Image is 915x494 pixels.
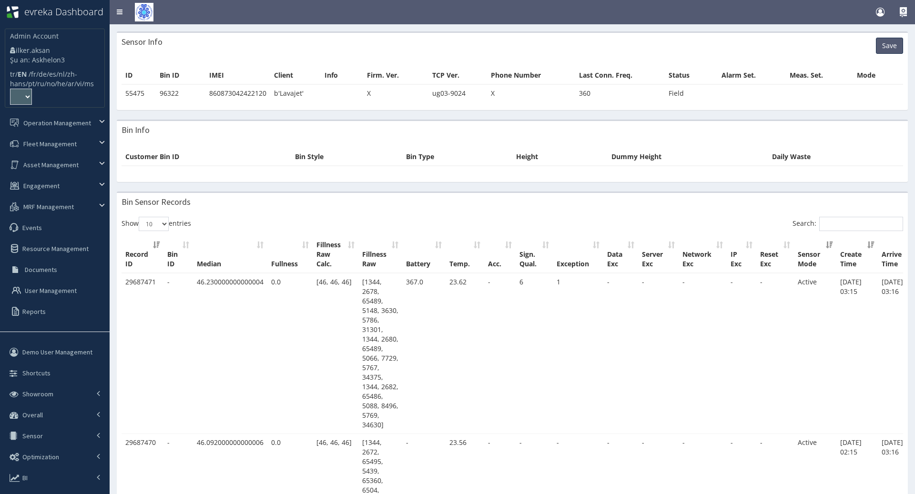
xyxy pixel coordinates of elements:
span: MRF Management [23,202,74,211]
th: Network Exc: activate to sort column ascending [679,236,727,273]
td: b'Lavajet' [270,84,321,102]
a: no [47,79,55,88]
span: Fleet Management [23,140,77,148]
th: Phone Number [487,67,575,84]
a: User Management [2,280,110,301]
a: ms [84,79,94,88]
a: vi [77,79,82,88]
label: Search: [793,217,903,231]
span: Optimization [22,453,59,461]
span: Showroom [22,390,53,398]
td: 96322 [156,84,205,102]
th: Dummy Height [608,148,768,166]
span: Demo User Management [22,348,92,356]
h3: Bin Sensor Records [122,198,191,206]
th: IMEI [205,67,270,84]
th: Sign. Qual.: activate to sort column ascending [516,236,553,273]
span: evreka Dashboard [24,5,103,18]
a: de [39,70,47,79]
td: ug03-9024 [428,84,487,102]
td: [1344, 2678, 65489, 5148, 3630, 5786, 31301, 1344, 2680, 65489, 5066, 7729, 5767, 34375, 1344, 26... [358,273,402,434]
th: Bin Type [402,148,512,166]
th: Client [270,67,321,84]
a: zh-hans [10,70,77,88]
td: - [727,273,756,434]
input: Search: [819,217,903,231]
th: Sensor Mode: activate to sort column ascending [794,236,836,273]
th: TCP Ver. [428,67,487,84]
td: 860873042422120 [205,84,270,102]
span: Engagement [23,181,60,190]
span: Shortcuts [22,369,51,377]
th: Last Conn. Freq. [575,67,665,84]
th: Median: activate to sort column ascending [193,236,267,273]
td: - [603,273,638,434]
th: ID [122,67,156,84]
td: 23.62 [446,273,484,434]
td: 55475 [122,84,156,102]
td: 29687471 [122,273,163,434]
span: Resource Management [22,244,89,253]
th: Server Exc: activate to sort column ascending [638,236,679,273]
span: Sensor [22,432,43,440]
th: Data Exc: activate to sort column ascending [603,236,638,273]
h3: Sensor Info [122,38,163,46]
a: Reports [2,301,110,322]
a: es [49,70,56,79]
td: 360 [575,84,665,102]
iframe: JSD widget [910,489,915,494]
td: Active [794,273,836,434]
td: 367.0 [402,273,446,434]
td: 6 [516,273,553,434]
th: Fillness Raw: activate to sort column ascending [358,236,402,273]
a: ar [68,79,74,88]
td: - [756,273,794,434]
a: fr [31,70,36,79]
th: Customer Bin ID [122,148,291,166]
td: - [679,273,727,434]
th: Record ID: activate to sort column ascending [122,236,163,273]
th: Fillness Raw Calc.: activate to sort column ascending [313,236,358,273]
td: [DATE] 03:15 [836,273,878,434]
th: Acc.: activate to sort column ascending [484,236,516,273]
a: tr [10,70,15,79]
th: Battery: activate to sort column ascending [402,236,446,273]
th: Fullness: activate to sort column ascending [267,236,313,273]
th: Status [665,67,718,84]
p: Admin Account [10,31,65,41]
label: Show entries [122,217,191,231]
a: Documents [2,259,110,280]
li: / / / / / / / / / / / / / [10,70,100,89]
th: Temp.: activate to sort column ascending [446,236,484,273]
th: Bin ID: activate to sort column ascending [163,236,193,273]
th: Bin Style [291,148,402,166]
td: - [163,273,193,434]
td: 46.230000000000004 [193,273,267,434]
span: Overall [22,411,43,419]
th: IP Exc: activate to sort column ascending [727,236,756,273]
td: X [363,84,428,102]
th: Reset Exc: activate to sort column ascending [756,236,794,273]
div: How Do I Use It? [899,7,908,16]
button: Save [876,38,903,54]
td: 0.0 [267,273,313,434]
select: Showentries [139,217,169,231]
td: - [638,273,679,434]
a: nl [59,70,65,79]
span: BI [22,474,28,482]
td: Field [665,84,718,102]
span: Documents [25,265,57,274]
a: ru [37,79,44,88]
th: Info [321,67,363,84]
b: EN [18,70,27,79]
img: evreka_logo_1_HoezNYK_wy30KrO.png [6,6,19,19]
td: [46, 46, 46] [313,273,358,434]
span: Reports [22,307,46,316]
span: Events [22,223,42,232]
th: Create Time: activate to sort column ascending [836,236,878,273]
span: User Management [25,286,77,295]
a: he [57,79,65,88]
th: Daily Waste [768,148,903,166]
th: Bin ID [156,67,205,84]
th: Firm. Ver. [363,67,428,84]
